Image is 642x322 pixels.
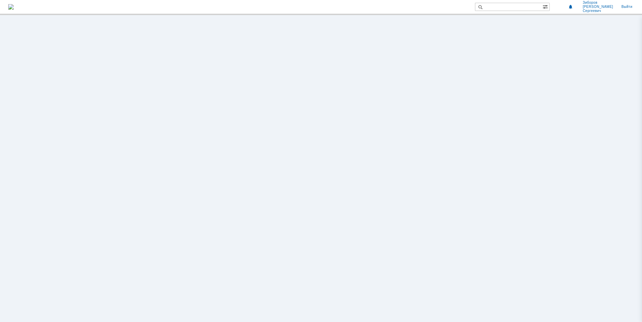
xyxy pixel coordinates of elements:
[583,1,613,5] span: Зиборов
[543,3,549,10] span: Расширенный поиск
[8,4,14,10] a: Перейти на домашнюю страницу
[583,9,613,13] span: Сергеевич
[583,5,613,9] span: [PERSON_NAME]
[8,4,14,10] img: logo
